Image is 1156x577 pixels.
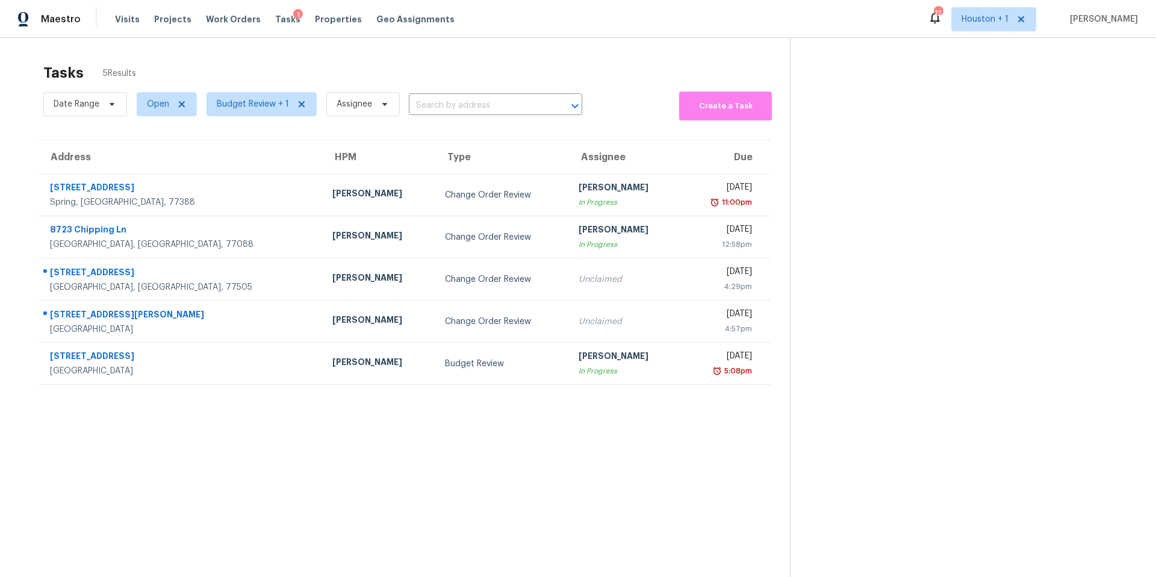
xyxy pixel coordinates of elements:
div: 12:58pm [691,239,752,251]
button: Open [567,98,583,114]
span: Properties [315,13,362,25]
div: [PERSON_NAME] [332,229,426,245]
div: 4:57pm [691,323,752,335]
div: [PERSON_NAME] [579,181,672,196]
div: [PERSON_NAME] [579,223,672,239]
span: Tasks [275,15,300,23]
div: [PERSON_NAME] [332,314,426,329]
span: Budget Review + 1 [217,98,289,110]
div: [GEOGRAPHIC_DATA] [50,323,313,335]
div: 11:00pm [719,196,752,208]
div: Change Order Review [445,189,559,201]
div: [PERSON_NAME] [332,187,426,202]
div: [DATE] [691,223,752,239]
span: Open [147,98,169,110]
div: Unclaimed [579,316,672,328]
th: Type [435,140,568,174]
div: [GEOGRAPHIC_DATA], [GEOGRAPHIC_DATA], 77088 [50,239,313,251]
div: [PERSON_NAME] [332,272,426,287]
div: [PERSON_NAME] [332,356,426,371]
div: [GEOGRAPHIC_DATA], [GEOGRAPHIC_DATA], 77505 [50,281,313,293]
div: In Progress [579,196,672,208]
div: Change Order Review [445,273,559,285]
span: Create a Task [685,99,766,113]
span: Visits [115,13,140,25]
div: [DATE] [691,350,752,365]
span: Geo Assignments [376,13,455,25]
div: [DATE] [691,266,752,281]
div: 1 [293,9,303,21]
div: [STREET_ADDRESS] [50,181,313,196]
div: [STREET_ADDRESS][PERSON_NAME] [50,308,313,323]
img: Overdue Alarm Icon [710,196,719,208]
span: Houston + 1 [962,13,1008,25]
div: 4:29pm [691,281,752,293]
div: [DATE] [691,308,752,323]
div: Spring, [GEOGRAPHIC_DATA], 77388 [50,196,313,208]
span: Date Range [54,98,99,110]
div: [PERSON_NAME] [579,350,672,365]
div: In Progress [579,365,672,377]
div: 12 [934,7,942,19]
span: Work Orders [206,13,261,25]
th: Address [39,140,323,174]
div: Change Order Review [445,316,559,328]
div: Change Order Review [445,231,559,243]
span: Assignee [337,98,372,110]
button: Create a Task [679,92,772,120]
div: [STREET_ADDRESS] [50,350,313,365]
span: [PERSON_NAME] [1065,13,1138,25]
th: Due [682,140,771,174]
span: Projects [154,13,191,25]
div: 8723 Chipping Ln [50,223,313,239]
th: HPM [323,140,435,174]
th: Assignee [569,140,682,174]
img: Overdue Alarm Icon [712,365,722,377]
div: 5:08pm [722,365,752,377]
div: [STREET_ADDRESS] [50,266,313,281]
h2: Tasks [43,67,84,79]
span: Maestro [41,13,81,25]
span: 5 Results [103,67,136,80]
div: [GEOGRAPHIC_DATA] [50,365,313,377]
div: [DATE] [691,181,752,196]
div: Budget Review [445,358,559,370]
div: Unclaimed [579,273,672,285]
input: Search by address [409,96,548,115]
div: In Progress [579,239,672,251]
